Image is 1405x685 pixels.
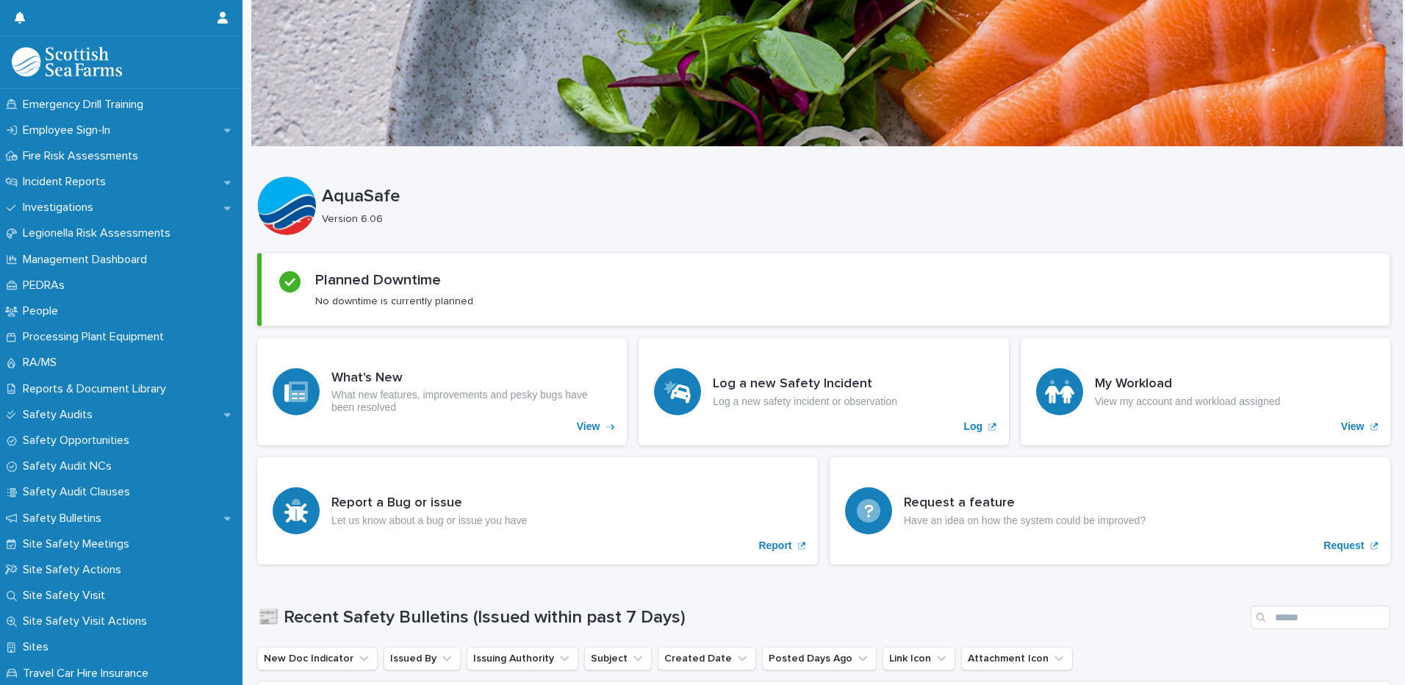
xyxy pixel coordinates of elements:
[315,295,473,308] p: No downtime is currently planned
[17,175,118,189] p: Incident Reports
[467,647,578,670] button: Issuing Authority
[17,382,178,396] p: Reports & Document Library
[762,647,877,670] button: Posted Days Ago
[17,614,159,628] p: Site Safety Visit Actions
[17,589,117,603] p: Site Safety Visit
[17,512,113,526] p: Safety Bulletins
[17,149,150,163] p: Fire Risk Assessments
[322,186,1384,207] p: AquaSafe
[17,330,176,344] p: Processing Plant Equipment
[639,338,1008,445] a: Log
[758,539,791,552] p: Report
[964,420,983,433] p: Log
[17,253,159,267] p: Management Dashboard
[17,640,60,654] p: Sites
[1095,395,1281,408] p: View my account and workload assigned
[1323,539,1364,552] p: Request
[577,420,600,433] p: View
[17,667,160,681] p: Travel Car Hire Insurance
[713,376,897,392] h3: Log a new Safety Incident
[17,434,141,448] p: Safety Opportunities
[17,408,104,422] p: Safety Audits
[257,607,1245,628] h1: 📰 Recent Safety Bulletins (Issued within past 7 Days)
[961,647,1073,670] button: Attachment Icon
[384,647,461,670] button: Issued By
[17,459,123,473] p: Safety Audit NCs
[1095,376,1281,392] h3: My Workload
[17,537,141,551] p: Site Safety Meetings
[17,356,68,370] p: RA/MS
[17,563,133,577] p: Site Safety Actions
[331,389,611,414] p: What new features, improvements and pesky bugs have been resolved
[17,304,70,318] p: People
[17,98,155,112] p: Emergency Drill Training
[830,457,1390,564] a: Request
[12,47,122,76] img: bPIBxiqnSb2ggTQWdOVV
[257,338,627,445] a: View
[1251,606,1390,629] input: Search
[658,647,756,670] button: Created Date
[331,370,611,387] h3: What's New
[904,514,1146,527] p: Have an idea on how the system could be improved?
[257,647,378,670] button: New Doc Indicator
[1341,420,1365,433] p: View
[17,201,105,215] p: Investigations
[904,495,1146,512] h3: Request a feature
[331,514,527,527] p: Let us know about a bug or issue you have
[322,213,1379,226] p: Version 6.06
[713,395,897,408] p: Log a new safety incident or observation
[257,457,818,564] a: Report
[584,647,652,670] button: Subject
[17,279,76,293] p: PEDRAs
[17,485,142,499] p: Safety Audit Clauses
[1021,338,1390,445] a: View
[17,226,182,240] p: Legionella Risk Assessments
[883,647,955,670] button: Link Icon
[315,271,441,289] h2: Planned Downtime
[17,123,122,137] p: Employee Sign-In
[331,495,527,512] h3: Report a Bug or issue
